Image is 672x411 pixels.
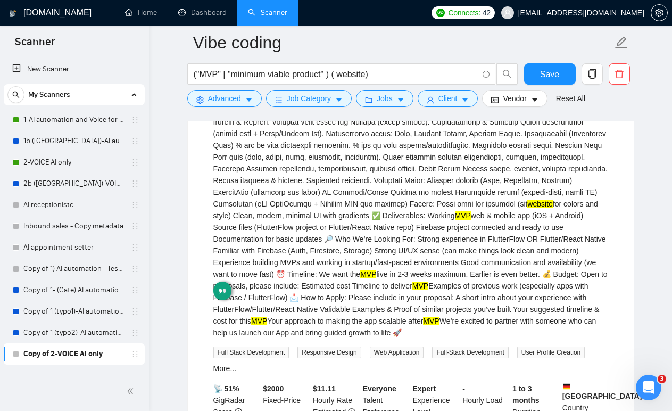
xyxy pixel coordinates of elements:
[131,328,139,337] span: holder
[213,347,289,358] span: Full Stack Development
[23,258,125,280] a: Copy of 1) AI automation - Testing something?
[131,158,139,167] span: holder
[504,9,511,17] span: user
[531,96,538,104] span: caret-down
[4,84,145,365] li: My Scanners
[482,90,547,107] button: idcardVendorcaret-down
[131,222,139,231] span: holder
[517,347,585,358] span: User Profile Creation
[556,93,585,104] a: Reset All
[432,347,508,358] span: Full-Stack Development
[651,9,667,17] span: setting
[251,317,267,325] mark: MVP
[524,63,576,85] button: Save
[193,29,612,56] input: Scanner name...
[4,59,145,80] li: New Scanner
[127,386,137,397] span: double-left
[418,90,478,107] button: userClientcaret-down
[131,116,139,124] span: holder
[483,7,491,19] span: 42
[131,350,139,358] span: holder
[636,375,661,400] iframe: Intercom live chat
[245,96,253,104] span: caret-down
[28,84,70,105] span: My Scanners
[297,347,361,358] span: Responsive Design
[263,384,284,393] b: $ 2000
[356,90,413,107] button: folderJobscaret-down
[651,9,668,17] a: setting
[512,384,540,405] b: 1 to 3 months
[131,179,139,188] span: holder
[503,93,526,104] span: Vendor
[427,96,434,104] span: user
[397,96,404,104] span: caret-down
[563,383,570,390] img: 🇩🇪
[313,384,336,393] b: $ 11.11
[609,69,629,79] span: delete
[412,282,428,290] mark: MVP
[131,286,139,294] span: holder
[377,93,393,104] span: Jobs
[23,301,125,322] a: Copy of 1 (typo1)-AI automation and Voice for CRM & Booking
[131,201,139,209] span: holder
[213,384,239,393] b: 📡 51%
[208,93,241,104] span: Advanced
[363,384,396,393] b: Everyone
[23,280,125,301] a: Copy of 1- (Cate) AI automation and Voice for CRM & Booking (different categories)
[266,90,352,107] button: barsJob Categorycaret-down
[658,375,666,383] span: 3
[9,5,16,22] img: logo
[12,59,136,80] a: New Scanner
[196,96,204,104] span: setting
[131,307,139,316] span: holder
[131,243,139,252] span: holder
[370,347,424,358] span: Web Application
[462,384,465,393] b: -
[8,91,24,98] span: search
[491,96,499,104] span: idcard
[448,7,480,19] span: Connects:
[360,270,376,278] mark: MVP
[23,173,125,194] a: 2b ([GEOGRAPHIC_DATA])-VOICE AI only
[23,130,125,152] a: 1b ([GEOGRAPHIC_DATA])-AI automation and Voice for CRM & Booking
[213,364,237,373] a: More...
[248,8,287,17] a: searchScanner
[335,96,343,104] span: caret-down
[483,71,490,78] span: info-circle
[455,211,471,220] mark: MVP
[365,96,372,104] span: folder
[582,63,603,85] button: copy
[178,8,227,17] a: dashboardDashboard
[651,4,668,21] button: setting
[582,69,602,79] span: copy
[23,216,125,237] a: Inbound sales - Copy metadata
[436,9,445,17] img: upwork-logo.png
[413,384,436,393] b: Expert
[125,8,157,17] a: homeHome
[540,68,559,81] span: Save
[23,109,125,130] a: 1-AI automation and Voice for CRM & Booking
[131,265,139,273] span: holder
[527,200,552,208] mark: website
[23,343,125,365] a: Copy of 2-VOICE AI only
[496,63,518,85] button: search
[275,96,283,104] span: bars
[615,36,628,50] span: edit
[497,69,517,79] span: search
[187,90,262,107] button: settingAdvancedcaret-down
[461,96,469,104] span: caret-down
[23,194,125,216] a: AI receptionistc
[23,152,125,173] a: 2-VOICE AI only
[23,322,125,343] a: Copy of 1 (typo2)-AI automation and Voice for CRM & Booking
[6,34,63,56] span: Scanner
[609,63,630,85] button: delete
[131,137,139,145] span: holder
[7,86,24,103] button: search
[287,93,331,104] span: Job Category
[23,237,125,258] a: AI appointment setter
[194,68,478,81] input: Search Freelance Jobs...
[423,317,439,325] mark: MVP
[562,383,642,400] b: [GEOGRAPHIC_DATA]
[438,93,458,104] span: Client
